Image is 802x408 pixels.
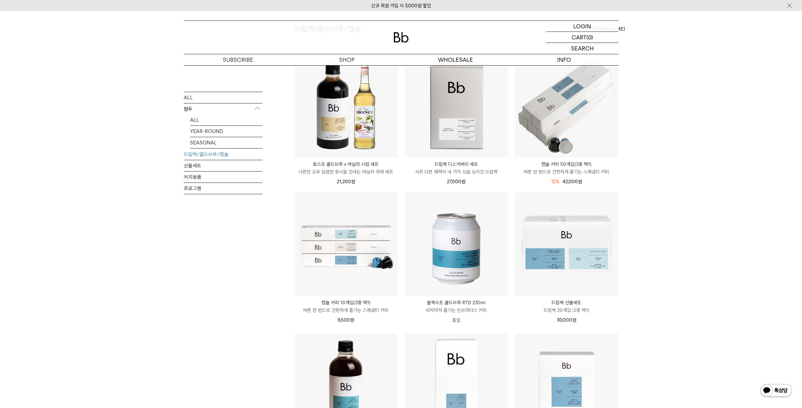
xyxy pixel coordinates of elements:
[294,168,398,176] p: 나른한 오후 달콤한 휴식을 건네는 바닐라 라떼 세트
[401,54,510,65] p: WHOLESALE
[338,317,354,323] span: 9,500
[394,32,409,43] img: 로고
[405,54,508,157] img: 드립백 디스커버리 세트
[760,383,793,399] img: 카카오톡 채널 1:1 채팅 버튼
[184,171,263,182] a: 커피용품
[572,32,586,43] p: CART
[515,168,618,176] p: 버튼 한 번으로 간편하게 즐기는 스페셜티 커피
[405,168,508,176] p: 서로 다른 매력의 네 가지 싱글 오리진 드립백
[294,160,398,168] p: 토스트 콜드브루 x 바닐라 시럽 세트
[578,179,582,184] span: 원
[184,149,263,160] a: 드립백/콜드브루/캡슐
[515,160,618,176] a: 캡슐 커피 50개입(3종 택1) 버튼 한 번으로 간편하게 즐기는 스페셜티 커피
[184,54,292,65] a: SUBSCRIBE
[405,306,508,314] p: 따자마자 즐기는 빈브라더스 커피
[572,317,576,323] span: 원
[294,299,398,306] p: 캡슐 커피 10개입(3종 택1)
[405,299,508,306] p: 블랙수트 콜드브루 RTD 235ml
[294,54,398,157] img: 토스트 콜드브루 x 바닐라 시럽 세트
[571,43,594,54] p: SEARCH
[292,54,401,65] a: SHOP
[515,299,618,314] a: 드립백 선물세트 드립백 20개입 (2종 택1)
[510,54,619,65] p: INFO
[515,54,618,157] img: 캡슐 커피 50개입(3종 택1)
[351,179,355,184] span: 원
[190,114,263,125] a: ALL
[515,192,618,296] img: 드립백 선물세트
[447,179,465,184] span: 27,000
[184,92,263,103] a: ALL
[371,3,431,9] a: 신규 회원 가입 시 3,000원 할인
[405,299,508,314] a: 블랙수트 콜드브루 RTD 235ml 따자마자 즐기는 빈브라더스 커피
[184,103,263,114] p: 원두
[586,32,593,43] p: (0)
[546,21,619,32] a: LOGIN
[405,160,508,176] a: 드립백 디스커버리 세트 서로 다른 매력의 네 가지 싱글 오리진 드립백
[405,192,508,296] img: 블랙수트 콜드브루 RTD 235ml
[337,179,355,184] span: 21,200
[294,192,398,296] img: 캡슐 커피 10개입(3종 택1)
[405,160,508,168] p: 드립백 디스커버리 세트
[294,160,398,176] a: 토스트 콜드브루 x 바닐라 시럽 세트 나른한 오후 달콤한 휴식을 건네는 바닐라 라떼 세트
[405,314,508,327] p: 품절
[190,137,263,148] a: SEASONAL
[573,21,591,32] p: LOGIN
[184,160,263,171] a: 선물세트
[515,160,618,168] p: 캡슐 커피 50개입(3종 택1)
[515,299,618,306] p: 드립백 선물세트
[546,32,619,43] a: CART (0)
[461,179,465,184] span: 원
[557,317,576,323] span: 30,000
[515,306,618,314] p: 드립백 20개입 (2종 택1)
[190,125,263,137] a: YEAR-ROUND
[350,317,354,323] span: 원
[294,299,398,314] a: 캡슐 커피 10개입(3종 택1) 버튼 한 번으로 간편하게 즐기는 스페셜티 커피
[184,183,263,194] a: 프로그램
[294,306,398,314] p: 버튼 한 번으로 간편하게 즐기는 스페셜티 커피
[551,178,559,185] div: 12%
[563,179,582,184] span: 42,000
